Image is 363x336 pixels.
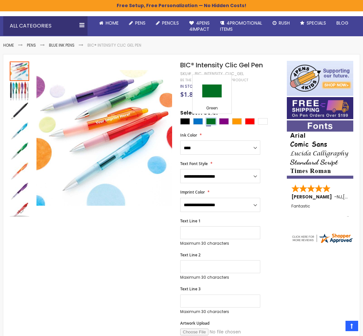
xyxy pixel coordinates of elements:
[10,201,30,221] div: BIC® Intensity Clic Gel Pen
[180,275,260,280] p: Maximum 30 characters
[106,20,119,26] span: Home
[180,252,201,258] span: Text Line 2
[10,61,30,81] div: BIC® Intensity Clic Gel Pen
[189,20,210,32] span: 4Pens 4impact
[10,82,29,101] img: BIC® Intensity Clic Gel Pen
[215,16,267,36] a: 4PROMOTIONALITEMS
[10,182,29,201] img: BIC® Intensity Clic Gel Pen
[180,84,198,89] span: In stock
[219,118,229,125] div: Purple
[220,20,262,32] span: 4PROMOTIONAL ITEMS
[124,16,151,30] a: Pens
[3,16,88,36] div: All Categories
[291,204,349,218] div: Fantastic
[10,161,30,181] div: BIC® Intensity Clic Gel Pen
[3,42,14,48] a: Home
[10,81,30,101] div: BIC® Intensity Clic Gel Pen
[195,71,244,76] div: bic_intensity_clic_gel
[180,84,198,89] div: Availability
[10,162,29,181] img: BIC® Intensity Clic Gel Pen
[180,286,201,292] span: Text Line 3
[180,132,197,138] span: Ink Color
[10,122,29,141] img: BIC® Intensity Clic Gel Pen
[180,218,201,224] span: Text Line 1
[180,320,209,326] span: Artwork Upload
[331,16,354,30] a: Blog
[36,70,172,206] img: BIC® Intensity Clic Gel Pen
[291,232,353,244] img: 4pens.com widget logo
[10,202,29,221] img: BIC® Intensity Clic Gel Pen
[180,90,196,99] span: $1.81
[194,106,230,112] div: Green
[180,109,218,118] span: Select A Color
[258,118,268,125] div: White
[291,194,334,200] span: [PERSON_NAME]
[180,309,260,314] p: Maximum 30 characters
[10,101,30,121] div: BIC® Intensity Clic Gel Pen
[180,189,205,195] span: Imprint Color
[10,121,30,141] div: BIC® Intensity Clic Gel Pen
[49,42,75,48] a: Blue ink Pens
[336,20,348,26] span: Blog
[287,97,353,119] img: Free shipping on orders over $199
[180,71,192,76] strong: SKU
[287,120,353,179] img: font-personalization-examples
[180,118,190,125] div: Black
[94,16,124,30] a: Home
[180,241,260,246] p: Maximum 30 characters
[10,142,29,161] img: BIC® Intensity Clic Gel Pen
[193,118,203,125] div: Blue Light
[291,240,353,245] a: 4pens.com certificate URL
[135,20,146,26] span: Pens
[287,61,353,96] img: 4pens 4 kids
[10,141,30,161] div: BIC® Intensity Clic Gel Pen
[162,20,179,26] span: Pencils
[245,118,255,125] div: Red
[151,16,184,30] a: Pencils
[10,102,29,121] img: BIC® Intensity Clic Gel Pen
[307,20,326,26] span: Specials
[206,118,216,125] div: Green
[232,118,242,125] div: Orange
[267,16,295,30] a: Rush
[295,16,331,30] a: Specials
[10,207,29,217] div: Next
[337,194,342,200] span: NJ
[88,43,141,48] li: BIC® Intensity Clic Gel Pen
[180,161,208,166] span: Text Font Style
[180,61,263,70] span: BIC® Intensity Clic Gel Pen
[10,181,30,201] div: BIC® Intensity Clic Gel Pen
[184,16,215,36] a: 4Pens4impact
[279,20,290,26] span: Rush
[27,42,36,48] a: Pens
[180,78,248,83] a: Be the first to review this product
